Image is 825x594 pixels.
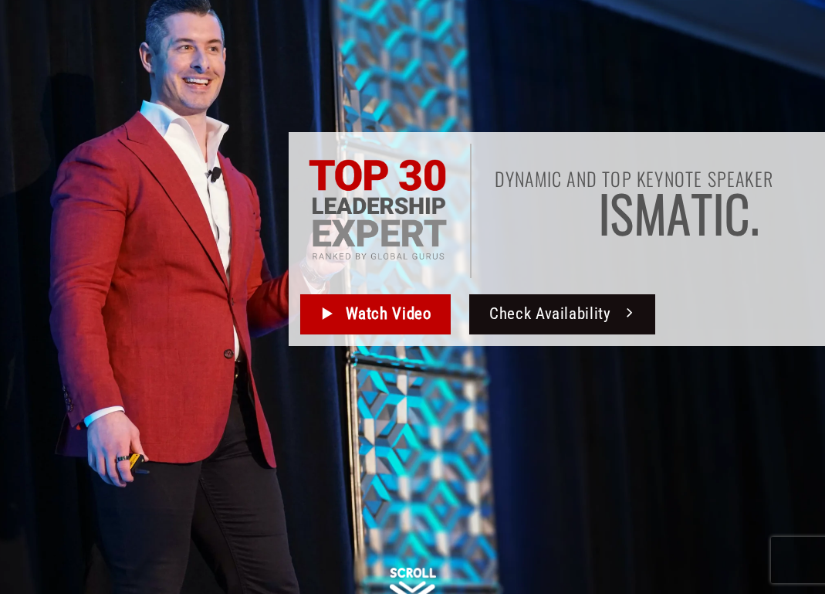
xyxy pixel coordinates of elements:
[750,188,760,237] span: .
[308,159,448,263] img: Top 30 Leadership Experts
[495,169,813,188] h1: Dynamic and top keynote speaker
[725,188,750,237] span: c
[300,294,451,334] a: Watch Video
[469,294,655,334] a: Check Availability
[489,301,610,327] span: Check Availability
[346,301,431,327] span: Watch Video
